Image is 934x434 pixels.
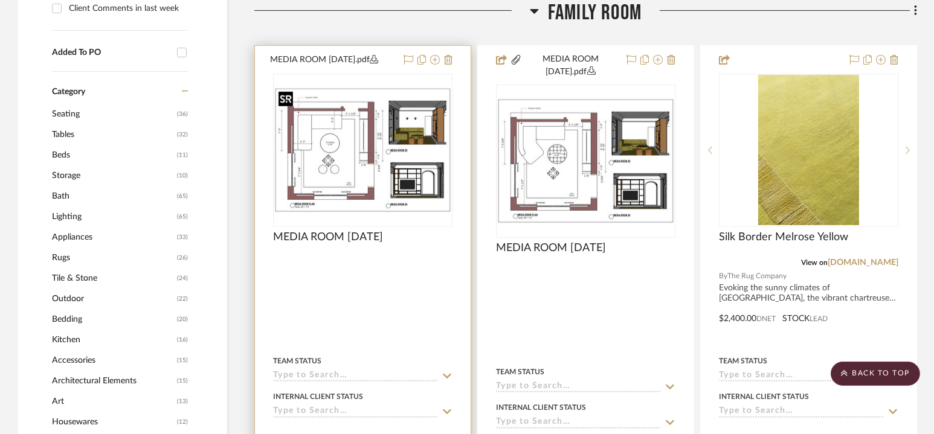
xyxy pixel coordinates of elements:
span: (16) [177,330,188,349]
button: MEDIA ROOM [DATE].pdf [270,53,396,68]
span: Kitchen [52,330,174,350]
div: Team Status [273,356,321,366]
span: Accessories [52,350,174,371]
span: (24) [177,269,188,288]
span: (32) [177,125,188,144]
span: Bath [52,186,174,206]
div: Internal Client Status [273,391,363,402]
input: Type to Search… [719,406,884,418]
div: Team Status [719,356,767,366]
input: Type to Search… [719,371,884,382]
input: Type to Search… [273,406,438,418]
scroll-to-top-button: BACK TO TOP [831,362,920,386]
span: Outdoor [52,289,174,309]
span: (10) [177,166,188,185]
span: Category [52,87,85,97]
span: (13) [177,392,188,411]
span: Architectural Elements [52,371,174,391]
span: Silk Border Melrose Yellow [719,231,848,244]
span: Storage [52,165,174,186]
span: Art [52,391,174,412]
span: (33) [177,228,188,247]
div: Added To PO [52,48,171,58]
input: Type to Search… [496,381,661,393]
span: (36) [177,104,188,124]
span: MEDIA ROOM [DATE] [273,231,383,244]
div: 0 [497,85,675,237]
span: Tile & Stone [52,268,174,289]
div: Internal Client Status [719,391,809,402]
span: The Rug Company [727,270,787,282]
span: MEDIA ROOM [DATE] [496,241,606,255]
span: (65) [177,207,188,226]
input: Type to Search… [496,417,661,429]
span: Tables [52,124,174,145]
span: (12) [177,412,188,432]
span: Housewares [52,412,174,432]
span: Rugs [52,247,174,268]
img: MEDIA ROOM 9.24.25 [274,88,451,212]
div: Team Status [496,366,544,377]
span: (26) [177,248,188,267]
input: Type to Search… [273,371,438,382]
span: (11) [177,145,188,165]
span: Appliances [52,227,174,247]
span: Lighting [52,206,174,227]
button: MEDIA ROOM [DATE].pdf [522,53,619,78]
span: View on [801,259,828,266]
span: (15) [177,351,188,370]
span: (65) [177,187,188,206]
span: (15) [177,371,188,391]
div: 0 [274,74,452,226]
div: Internal Client Status [496,402,586,413]
span: (20) [177,310,188,329]
span: (22) [177,289,188,308]
span: By [719,270,727,282]
span: Beds [52,145,174,165]
img: Silk Border Melrose Yellow [758,75,859,226]
a: [DOMAIN_NAME] [828,258,898,267]
span: Seating [52,104,174,124]
span: Bedding [52,309,174,330]
img: MEDIA ROOM 9.05.25 [497,98,674,223]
